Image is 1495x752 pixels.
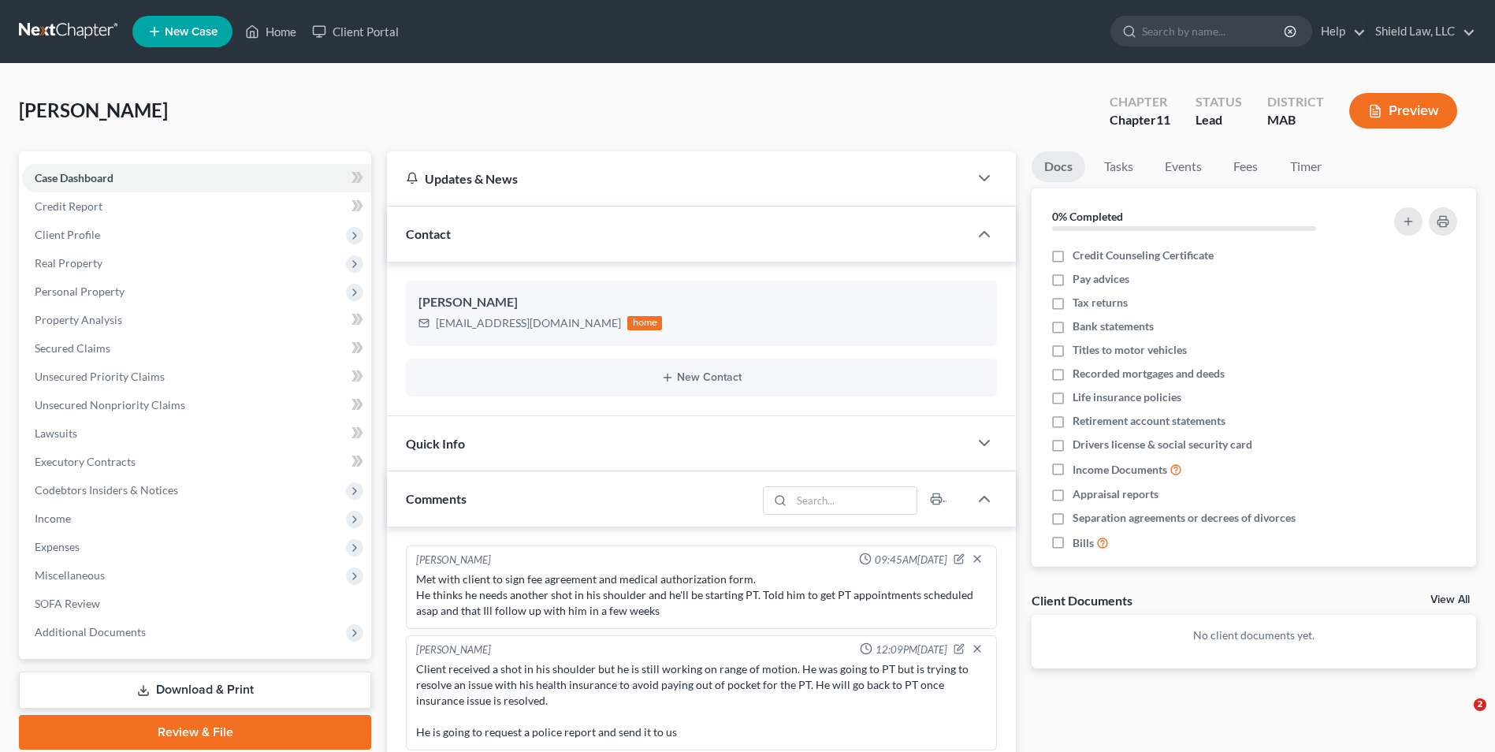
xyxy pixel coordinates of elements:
button: Preview [1349,93,1457,128]
a: Shield Law, LLC [1367,17,1475,46]
span: Income [35,512,71,525]
span: Comments [406,491,467,506]
div: Client Documents [1032,592,1132,609]
span: Client Profile [35,228,100,241]
div: Client received a shot in his shoulder but he is still working on range of motion. He was going t... [416,661,987,740]
a: Fees [1221,151,1271,182]
a: Docs [1032,151,1085,182]
span: Income Documents [1073,462,1167,478]
a: Property Analysis [22,306,371,334]
a: Lawsuits [22,419,371,448]
div: home [627,316,662,330]
span: 09:45AM[DATE] [875,553,947,568]
span: 12:09PM[DATE] [876,642,947,657]
iframe: Intercom live chat [1441,698,1479,736]
strong: 0% Completed [1052,210,1123,223]
span: Unsecured Priority Claims [35,370,165,383]
span: Quick Info [406,436,465,451]
span: Drivers license & social security card [1073,437,1252,452]
a: Events [1152,151,1214,182]
span: Life insurance policies [1073,389,1181,405]
div: [PERSON_NAME] [416,553,491,568]
a: Executory Contracts [22,448,371,476]
div: Status [1196,93,1242,111]
span: Property Analysis [35,313,122,326]
span: Lawsuits [35,426,77,440]
span: New Case [165,26,218,38]
a: Secured Claims [22,334,371,363]
span: Additional Documents [35,625,146,638]
a: Unsecured Nonpriority Claims [22,391,371,419]
span: Miscellaneous [35,568,105,582]
span: Recorded mortgages and deeds [1073,366,1225,382]
a: SOFA Review [22,590,371,618]
div: Updates & News [406,170,950,187]
div: Lead [1196,111,1242,129]
span: Secured Claims [35,341,110,355]
span: Expenses [35,540,80,553]
span: Case Dashboard [35,171,113,184]
span: Personal Property [35,285,125,298]
a: Client Portal [304,17,407,46]
a: View All [1430,594,1470,605]
div: MAB [1267,111,1324,129]
a: Unsecured Priority Claims [22,363,371,391]
div: Chapter [1110,111,1170,129]
span: Executory Contracts [35,455,136,468]
input: Search by name... [1142,17,1286,46]
a: Help [1313,17,1366,46]
span: Credit Counseling Certificate [1073,248,1214,263]
span: Pay advices [1073,271,1129,287]
button: New Contact [418,371,984,384]
span: Separation agreements or decrees of divorces [1073,510,1296,526]
span: Real Property [35,256,102,270]
span: Codebtors Insiders & Notices [35,483,178,497]
span: Tax returns [1073,295,1128,311]
span: Bank statements [1073,318,1154,334]
div: Met with client to sign fee agreement and medical authorization form. He thinks he needs another ... [416,571,987,619]
p: No client documents yet. [1044,627,1463,643]
span: Retirement account statements [1073,413,1225,429]
a: Tasks [1091,151,1146,182]
a: Home [237,17,304,46]
span: Contact [406,226,451,241]
span: 11 [1156,112,1170,127]
a: Timer [1277,151,1334,182]
span: Credit Report [35,199,102,213]
div: Chapter [1110,93,1170,111]
div: [PERSON_NAME] [418,293,984,312]
span: SOFA Review [35,597,100,610]
span: 2 [1474,698,1486,711]
div: [PERSON_NAME] [416,642,491,658]
a: Download & Print [19,672,371,709]
span: [PERSON_NAME] [19,99,168,121]
div: District [1267,93,1324,111]
a: Review & File [19,715,371,750]
div: [EMAIL_ADDRESS][DOMAIN_NAME] [436,315,621,331]
span: Unsecured Nonpriority Claims [35,398,185,411]
input: Search... [791,487,917,514]
span: Bills [1073,535,1094,551]
a: Case Dashboard [22,164,371,192]
a: Credit Report [22,192,371,221]
span: Titles to motor vehicles [1073,342,1187,358]
span: Appraisal reports [1073,486,1158,502]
